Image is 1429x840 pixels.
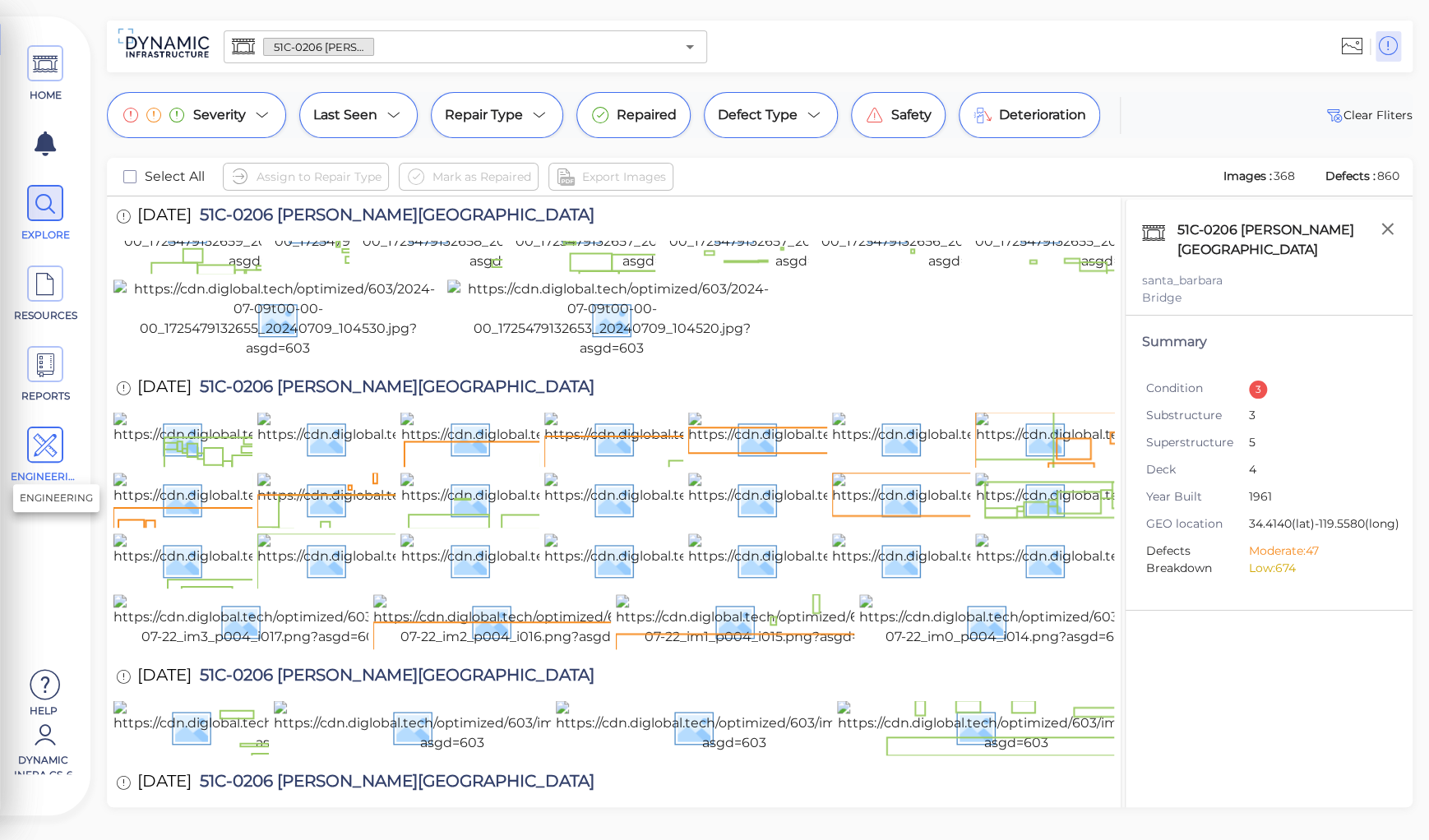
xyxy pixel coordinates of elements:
iframe: Chat [1359,766,1417,828]
img: https://cdn.diglobal.tech/width210/603/img_1889.jpg?asgd=603 [832,533,1182,586]
span: Severity [193,105,246,125]
span: Export Images [582,167,666,187]
img: https://cdn.diglobal.tech/width210/603/img_1894.jpg?asgd=603 [113,533,465,586]
span: Mark as Repaired [432,167,531,187]
span: [DATE] [137,378,192,400]
img: https://cdn.diglobal.tech/width210/603/img_1906.jpg?asgd=603 [400,412,751,464]
div: santa_barbara [1142,272,1396,289]
span: Superstructure [1146,434,1249,451]
span: Defect Type [718,105,798,125]
img: https://cdn.diglobal.tech/width210/603/img_1667.jpg?asgd=603 [113,700,462,753]
img: https://cdn.diglobal.tech/optimized/603/2021-07-22_im1_p004_i015.png?asgd=603 [616,594,913,647]
img: https://cdn.diglobal.tech/width210/603/img_1907.jpg?asgd=603 [257,412,607,464]
div: 51C-0206 [PERSON_NAME][GEOGRAPHIC_DATA] [1173,216,1396,264]
div: 3 [1249,381,1267,399]
img: https://cdn.diglobal.tech/optimized/603/img_1666.jpg?asgd=603 [274,700,631,753]
span: Clear Fliters [1324,105,1413,125]
img: https://cdn.diglobal.tech/width210/603/img_1902.jpg?asgd=603 [975,412,1325,464]
img: https://cdn.diglobal.tech/width210/603/img_1912.jpg?asgd=603 [113,412,460,464]
span: 51C-0206 [PERSON_NAME][GEOGRAPHIC_DATA] [192,378,594,400]
img: https://cdn.diglobal.tech/width210/603/img_1904.jpg?asgd=603 [688,412,1040,464]
span: Repaired [617,105,677,125]
img: https://cdn.diglobal.tech/optimized/603/2024-07-09t00-00-00_1725479132655_20240709_104530.jpg?asg... [113,279,442,358]
img: https://cdn.diglobal.tech/width210/603/img_1895.jpg?asgd=603 [975,473,1325,525]
span: Defects : [1324,168,1377,183]
img: https://cdn.diglobal.tech/width210/603/img_1905.jpg?asgd=603 [544,412,895,464]
li: Low: 674 [1249,560,1384,577]
span: 34.4140 (lat) -119.5580 (long) [1249,515,1399,534]
span: Repair Type [445,105,523,125]
span: 368 [1274,168,1295,183]
span: Year Built [1146,488,1249,505]
span: [DATE] [137,206,192,228]
img: https://cdn.diglobal.tech/optimized/603/2021-07-22_im0_p004_i014.png?asgd=603 [859,594,1156,647]
span: ENGINEERING [11,469,81,484]
span: Help [8,704,78,717]
span: 860 [1377,168,1399,183]
img: https://cdn.diglobal.tech/width210/603/img_1900.jpg?asgd=603 [257,473,609,525]
li: Moderate: 47 [1249,542,1384,560]
img: https://cdn.diglobal.tech/width210/603/img_1890.jpg?asgd=603 [688,533,1039,586]
span: Last Seen [313,105,377,125]
img: https://cdn.diglobal.tech/optimized/603/2021-07-22_im2_p004_i016.png?asgd=603 [373,594,670,647]
span: [DATE] [137,667,192,689]
img: https://cdn.diglobal.tech/width210/603/img_1888.jpg?asgd=603 [975,533,1325,586]
div: Summary [1142,332,1396,352]
span: 3 [1249,407,1384,426]
span: Dynamic Infra CS-6 [8,753,78,774]
img: https://cdn.diglobal.tech/optimized/603/2024-07-09t00-00-00_1725479132653_20240709_104520.jpg?asg... [447,279,776,358]
span: Images : [1222,168,1274,183]
img: https://cdn.diglobal.tech/width210/603/img_1893.jpg?asgd=603 [257,533,607,586]
span: Substructure [1146,407,1249,424]
img: https://cdn.diglobal.tech/width210/603/img_1903.jpg?asgd=603 [832,412,1182,464]
img: https://cdn.diglobal.tech/width210/603/img_1896.jpg?asgd=603 [832,473,1182,525]
span: 4 [1249,461,1384,480]
img: https://cdn.diglobal.tech/width210/603/img_1901.jpg?asgd=603 [113,473,461,525]
span: 5 [1249,434,1384,453]
img: https://cdn.diglobal.tech/width210/603/img_1891.jpg?asgd=603 [544,533,891,586]
span: Deck [1146,461,1249,478]
span: RESOURCES [11,308,81,323]
span: 51C-0206 [PERSON_NAME][GEOGRAPHIC_DATA] [264,39,373,55]
span: [DATE] [137,773,192,795]
span: Select All [145,167,205,187]
span: Defects Breakdown [1146,542,1249,577]
div: Bridge [1142,289,1396,307]
img: https://cdn.diglobal.tech/width210/603/img_1899.jpg?asgd=603 [400,473,751,525]
img: https://cdn.diglobal.tech/width210/603/img_1898.jpg?asgd=603 [544,473,895,525]
img: https://cdn.diglobal.tech/width210/603/img_1897.jpg?asgd=603 [688,473,1037,525]
span: 51C-0206 [PERSON_NAME][GEOGRAPHIC_DATA] [192,773,594,795]
span: HOME [11,88,81,103]
span: 51C-0206 [PERSON_NAME][GEOGRAPHIC_DATA] [192,667,594,689]
span: 51C-0206 [PERSON_NAME][GEOGRAPHIC_DATA] [192,206,594,228]
span: Assign to Repair Type [257,167,382,187]
span: GEO location [1146,515,1249,533]
button: Open [678,35,701,58]
img: https://cdn.diglobal.tech/width210/603/img_1892.jpg?asgd=603 [400,533,750,586]
img: https://cdn.diglobal.tech/optimized/603/img_1664.jpg?asgd=603 [837,700,1195,753]
span: 1961 [1249,488,1384,507]
img: https://cdn.diglobal.tech/optimized/603/2021-07-22_im3_p004_i017.png?asgd=603 [113,594,410,647]
span: Deterioration [999,105,1086,125]
span: REPORTS [11,389,81,404]
span: EXPLORE [11,228,81,242]
span: Condition [1146,380,1249,397]
img: https://cdn.diglobal.tech/optimized/603/img_1665.jpg?asgd=603 [556,700,912,753]
span: Safety [891,105,932,125]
